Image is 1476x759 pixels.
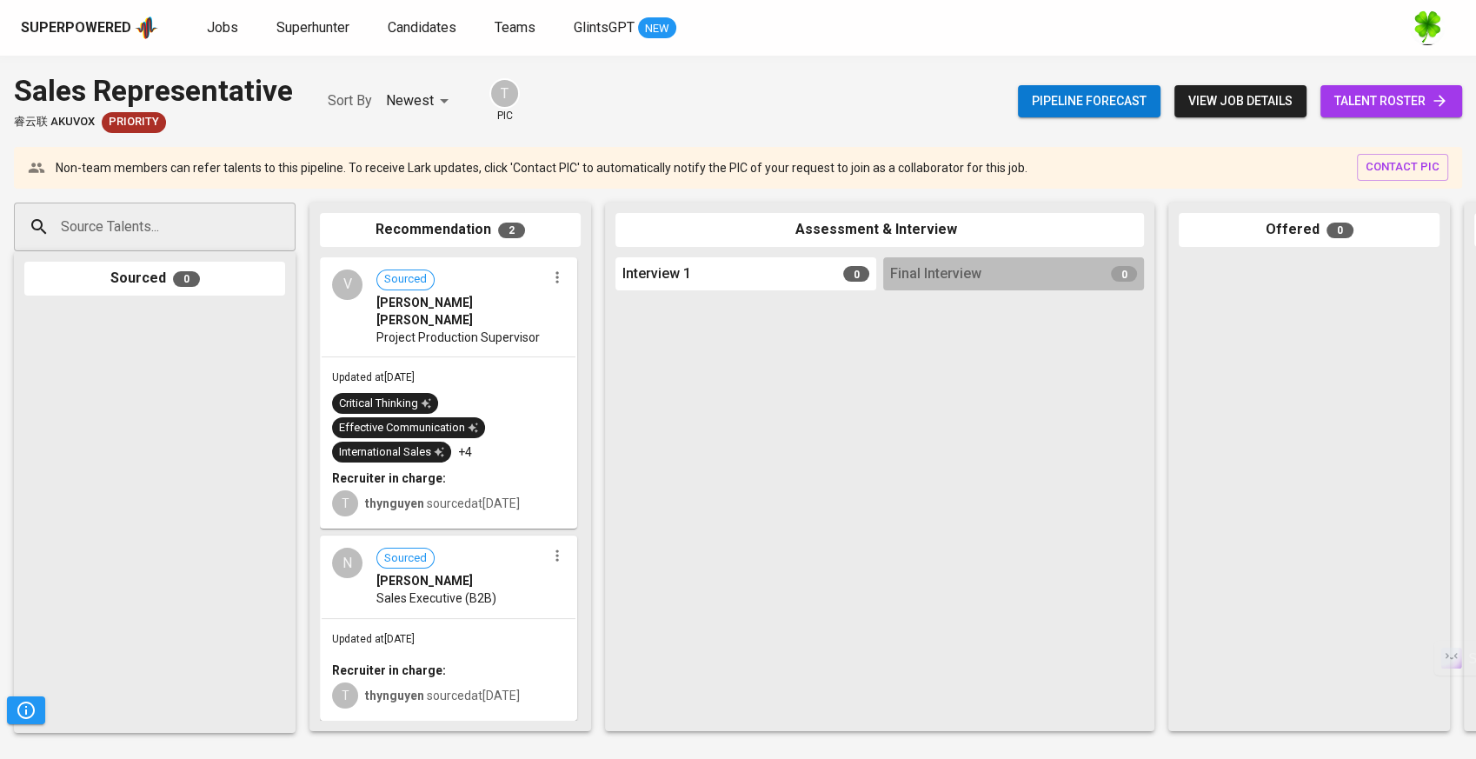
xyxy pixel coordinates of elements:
[339,420,478,436] div: Effective Communication
[207,17,242,39] a: Jobs
[376,572,473,589] span: [PERSON_NAME]
[1188,90,1293,112] span: view job details
[320,257,577,529] div: VSourced[PERSON_NAME] [PERSON_NAME]Project Production SupervisorUpdated at[DATE]Critical Thinking...
[615,213,1144,247] div: Assessment & Interview
[276,19,349,36] span: Superhunter
[498,223,525,238] span: 2
[332,371,415,383] span: Updated at [DATE]
[574,19,635,36] span: GlintsGPT
[377,271,434,288] span: Sourced
[135,15,158,41] img: app logo
[574,17,676,39] a: GlintsGPT NEW
[1032,90,1147,112] span: Pipeline forecast
[207,19,238,36] span: Jobs
[1334,90,1448,112] span: talent roster
[1366,157,1439,177] span: contact pic
[1410,10,1445,45] img: f9493b8c-82b8-4f41-8722-f5d69bb1b761.jpg
[1326,223,1353,238] span: 0
[1018,85,1160,117] button: Pipeline forecast
[14,70,293,112] div: Sales Representative
[1357,154,1448,181] button: contact pic
[376,589,496,607] span: Sales Executive (B2B)
[376,329,540,346] span: Project Production Supervisor
[339,444,444,461] div: International Sales
[622,264,691,284] span: Interview 1
[1179,213,1439,247] div: Offered
[890,264,981,284] span: Final Interview
[843,266,869,282] span: 0
[1320,85,1462,117] a: talent roster
[332,548,362,578] div: N
[276,17,353,39] a: Superhunter
[386,85,455,117] div: Newest
[332,471,446,485] b: Recruiter in charge:
[320,213,581,247] div: Recommendation
[377,550,434,567] span: Sourced
[102,112,166,133] div: Client Priority, Very Responsive, New Job received from Demand Team
[365,496,424,510] b: thynguyen
[14,114,95,130] span: 睿云联 Akuvox
[489,78,520,109] div: T
[332,490,358,516] div: T
[388,17,460,39] a: Candidates
[332,663,446,677] b: Recruiter in charge:
[21,18,131,38] div: Superpowered
[495,17,539,39] a: Teams
[328,90,372,111] p: Sort By
[56,159,1027,176] p: Non-team members can refer talents to this pipeline. To receive Lark updates, click 'Contact PIC'...
[489,78,520,123] div: pic
[495,19,535,36] span: Teams
[388,19,456,36] span: Candidates
[365,689,520,702] span: sourced at [DATE]
[365,689,424,702] b: thynguyen
[332,270,362,300] div: V
[102,114,166,130] span: Priority
[24,262,285,296] div: Sourced
[458,443,472,461] p: +4
[21,15,158,41] a: Superpoweredapp logo
[339,396,431,412] div: Critical Thinking
[173,271,200,287] span: 0
[386,90,434,111] p: Newest
[332,633,415,645] span: Updated at [DATE]
[1174,85,1306,117] button: view job details
[365,496,520,510] span: sourced at [DATE]
[1111,266,1137,282] span: 0
[638,20,676,37] span: NEW
[320,536,577,721] div: NSourced[PERSON_NAME]Sales Executive (B2B)Updated at[DATE]Recruiter in charge:Tthynguyen sourceda...
[332,682,358,709] div: T
[7,696,45,724] button: Pipeline Triggers
[286,225,289,229] button: Open
[376,294,546,329] span: [PERSON_NAME] [PERSON_NAME]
